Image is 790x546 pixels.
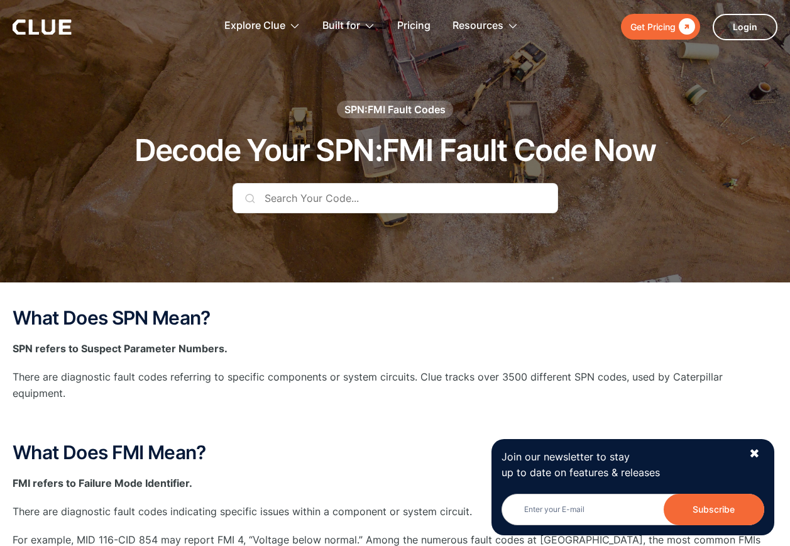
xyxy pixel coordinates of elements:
[134,134,656,167] h1: Decode Your SPN:FMI Fault Code Now
[224,6,285,46] div: Explore Clue
[233,183,558,213] input: Search Your Code...
[453,6,503,46] div: Resources
[502,494,764,525] input: Enter your E-mail
[664,494,764,525] input: Subscribe
[13,442,777,463] h2: What Does FMI Mean?
[713,14,777,40] a: Login
[749,446,760,462] div: ✖
[621,14,700,40] a: Get Pricing
[502,449,738,481] p: Join our newsletter to stay up to date on features & releases
[676,19,695,35] div: 
[322,6,360,46] div: Built for
[13,504,777,520] p: There are diagnostic fault codes indicating specific issues within a component or system circuit.
[630,19,676,35] div: Get Pricing
[344,103,446,116] div: SPN:FMI Fault Codes
[13,414,777,430] p: ‍
[13,342,228,355] strong: SPN refers to Suspect Parameter Numbers.
[397,6,431,46] a: Pricing
[13,308,777,328] h2: What Does SPN Mean?
[13,369,777,401] p: There are diagnostic fault codes referring to specific components or system circuits. Clue tracks...
[13,477,192,489] strong: FMI refers to Failure Mode Identifier.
